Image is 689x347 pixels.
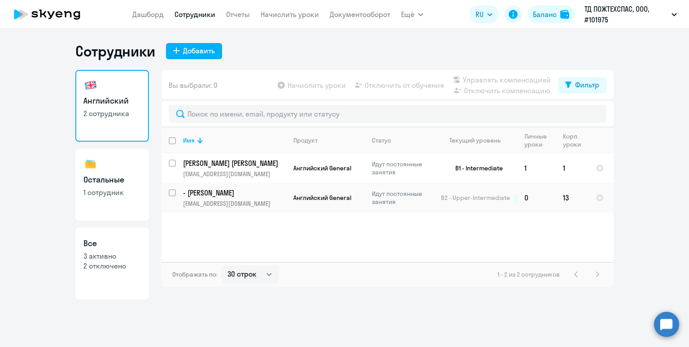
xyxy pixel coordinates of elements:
td: 1 [556,153,589,183]
p: 2 отключено [83,261,141,271]
td: 13 [556,183,589,213]
div: Текущий уровень [449,136,501,144]
input: Поиск по имени, email, продукту или статусу [169,105,606,123]
p: Идут постоянные занятия [372,160,433,176]
p: 2 сотрудника [83,108,141,118]
p: ТД ПОЖТЕХСПАС, ООО, #101975 [584,4,668,25]
a: Документооборот [330,10,390,19]
button: Добавить [166,43,222,59]
a: [PERSON_NAME] [PERSON_NAME] [183,158,286,168]
div: Статус [372,136,391,144]
a: Сотрудники [174,10,215,19]
div: Личные уроки [524,132,555,148]
a: Остальные1 сотрудник [75,149,149,221]
img: balance [560,10,569,19]
h1: Сотрудники [75,42,155,60]
a: Все3 активно2 отключено [75,228,149,299]
span: 1 - 2 из 2 сотрудников [497,270,560,278]
a: Отчеты [226,10,250,19]
span: Английский General [293,194,351,202]
td: 0 [517,183,556,213]
p: [PERSON_NAME] [PERSON_NAME] [183,158,284,168]
div: Имя [183,136,195,144]
td: 1 [517,153,556,183]
p: [EMAIL_ADDRESS][DOMAIN_NAME] [183,170,286,178]
div: Баланс [533,9,557,20]
img: english [83,78,98,92]
h3: Остальные [83,174,141,186]
a: Дашборд [132,10,164,19]
div: Личные уроки [524,132,549,148]
div: Имя [183,136,286,144]
a: Английский2 сотрудника [75,70,149,142]
a: Начислить уроки [261,10,319,19]
p: [EMAIL_ADDRESS][DOMAIN_NAME] [183,200,286,208]
p: - [PERSON_NAME] [183,188,284,198]
img: others [83,157,98,171]
button: ТД ПОЖТЕХСПАС, ООО, #101975 [580,4,681,25]
div: Продукт [293,136,364,144]
p: Идут постоянные занятия [372,190,433,206]
div: Корп. уроки [563,132,588,148]
span: B2 - Upper-Intermediate [441,194,510,202]
a: - [PERSON_NAME] [183,188,286,198]
h3: Английский [83,95,141,107]
div: Фильтр [575,79,599,90]
h3: Все [83,238,141,249]
div: Продукт [293,136,318,144]
span: Вы выбрали: 0 [169,80,218,91]
span: Отображать по: [172,270,218,278]
div: Статус [372,136,433,144]
button: Ещё [401,5,423,23]
span: Английский General [293,164,351,172]
p: 3 активно [83,251,141,261]
span: RU [475,9,484,20]
button: RU [469,5,499,23]
td: B1 - Intermediate [434,153,517,183]
div: Корп. уроки [563,132,582,148]
div: Добавить [183,45,215,56]
button: Балансbalance [528,5,575,23]
div: Текущий уровень [441,136,517,144]
p: 1 сотрудник [83,187,141,197]
span: Ещё [401,9,414,20]
button: Фильтр [558,77,606,93]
